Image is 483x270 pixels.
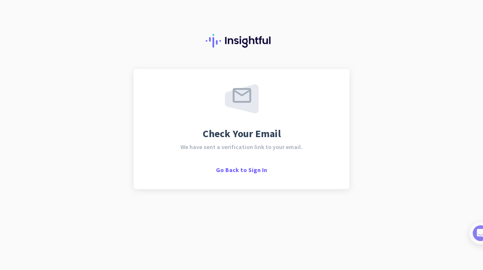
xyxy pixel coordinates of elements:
[206,34,277,48] img: Insightful
[203,129,281,139] span: Check Your Email
[180,144,303,150] span: We have sent a verification link to your email.
[225,84,259,113] img: email-sent
[216,166,267,174] span: Go Back to Sign In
